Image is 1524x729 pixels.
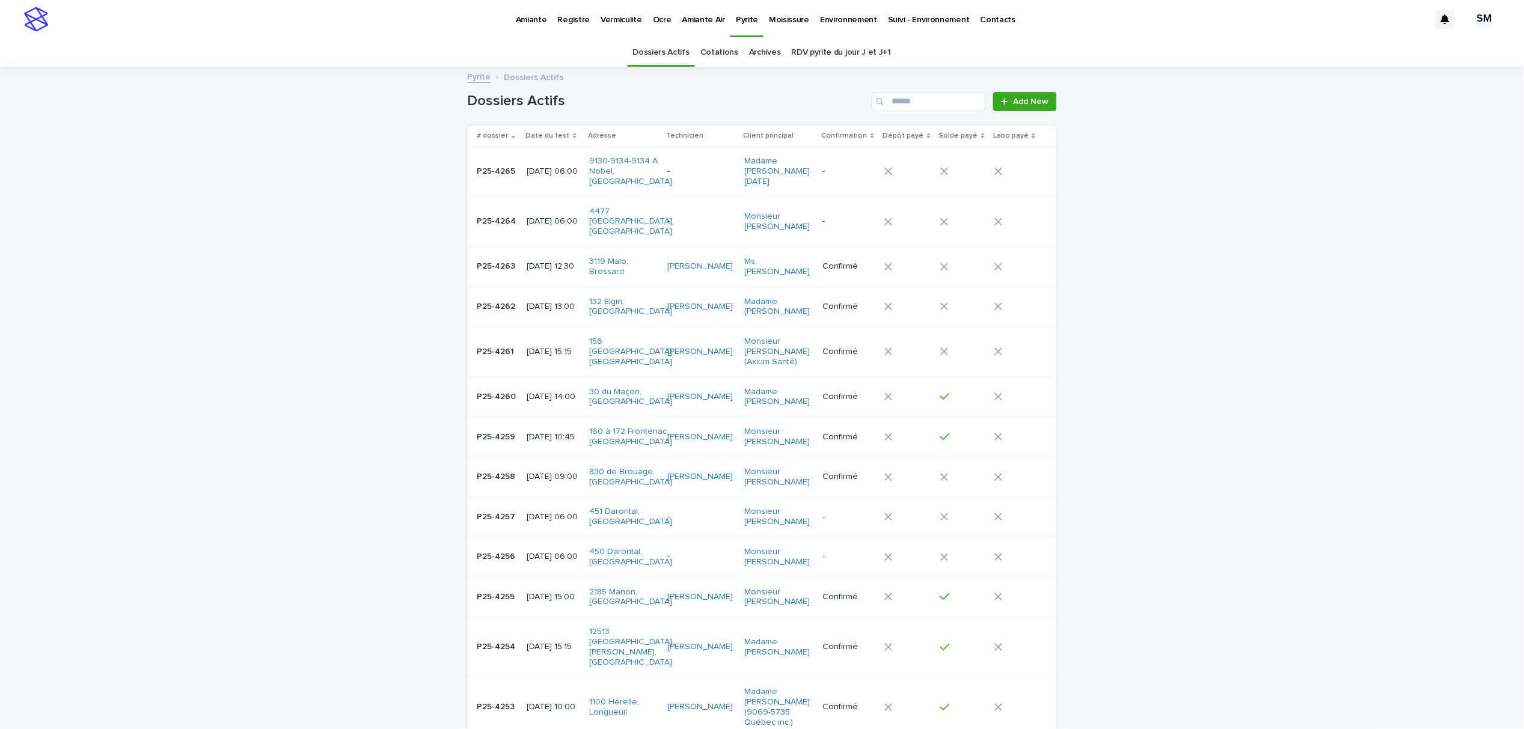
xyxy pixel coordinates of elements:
a: Ms. [PERSON_NAME] [745,257,812,277]
a: [PERSON_NAME] [667,392,733,402]
img: stacker-logo-s-only.png [24,7,48,31]
p: [DATE] 06:00 [527,552,580,562]
a: [PERSON_NAME] [667,302,733,312]
tr: P25-4265P25-4265 [DATE] 06:009130-9134-9134 A Nobel, [GEOGRAPHIC_DATA] -Madame [PERSON_NAME][DATE] - [468,147,1057,197]
a: Madame [PERSON_NAME][DATE] [745,156,812,186]
a: 160 à 172 Frontenac, [GEOGRAPHIC_DATA] [589,427,672,447]
a: [PERSON_NAME] [667,702,733,712]
p: P25-4254 [477,639,518,652]
a: Dossiers Actifs [633,38,690,67]
p: P25-4261 [477,344,517,357]
a: [PERSON_NAME] [667,432,733,442]
tr: P25-4257P25-4257 [DATE] 06:00451 Darontal, [GEOGRAPHIC_DATA] -Monsieur [PERSON_NAME] - [468,497,1057,537]
h1: Dossiers Actifs [468,93,868,110]
a: Monsieur [PERSON_NAME] [745,467,812,487]
a: [PERSON_NAME] [667,592,733,602]
p: Dossiers Actifs [504,70,564,83]
p: Adresse [588,129,616,142]
span: Add New [1014,97,1049,106]
a: Monsieur [PERSON_NAME] [745,427,812,447]
tr: P25-4262P25-4262 [DATE] 13:00132 Elgin, [GEOGRAPHIC_DATA] [PERSON_NAME] Madame [PERSON_NAME] Conf... [468,287,1057,327]
a: 30 du Maçon, [GEOGRAPHIC_DATA] [589,387,672,407]
a: 3119 Malo, Brossard [589,257,656,277]
p: [DATE] 14:00 [527,392,580,402]
p: P25-4253 [477,700,518,712]
p: # dossier [477,129,509,142]
a: RDV pyrite du jour J et J+1 [792,38,892,67]
p: - [823,512,875,522]
a: 12513 [GEOGRAPHIC_DATA][PERSON_NAME], [GEOGRAPHIC_DATA] [589,627,672,667]
p: P25-4258 [477,469,518,482]
p: P25-4257 [477,510,518,522]
p: Confirmé [823,432,875,442]
a: Madame [PERSON_NAME] [745,387,812,407]
tr: P25-4263P25-4263 [DATE] 12:303119 Malo, Brossard [PERSON_NAME] Ms. [PERSON_NAME] Confirmé [468,246,1057,287]
p: P25-4264 [477,214,519,227]
tr: P25-4260P25-4260 [DATE] 14:0030 du Maçon, [GEOGRAPHIC_DATA] [PERSON_NAME] Madame [PERSON_NAME] Co... [468,377,1057,417]
p: Confirmé [823,302,875,312]
p: P25-4256 [477,549,518,562]
a: Monsieur [PERSON_NAME] [745,212,812,232]
a: 132 Elgin, [GEOGRAPHIC_DATA] [589,297,672,317]
a: 1100 Hérelle, Longueuil [589,697,656,718]
div: SM [1475,10,1494,29]
a: 9130-9134-9134 A Nobel, [GEOGRAPHIC_DATA] [589,156,672,186]
p: Confirmé [823,261,875,272]
p: [DATE] 06:00 [527,166,580,177]
p: Confirmé [823,642,875,652]
a: [PERSON_NAME] [667,347,733,357]
input: Search [872,92,986,111]
p: [DATE] 06:00 [527,216,580,227]
p: Confirmation [822,129,868,142]
a: Monsieur [PERSON_NAME] [745,587,812,608]
p: [DATE] 06:00 [527,512,580,522]
p: Confirmé [823,702,875,712]
a: 2185 Manon, [GEOGRAPHIC_DATA] [589,587,672,608]
p: P25-4259 [477,430,518,442]
p: Technicien [666,129,703,142]
p: - [667,512,734,522]
p: [DATE] 15:00 [527,592,580,602]
a: [PERSON_NAME] [667,261,733,272]
a: Archives [749,38,781,67]
a: Madame [PERSON_NAME] (9069-5735 Québec inc.) [745,687,812,727]
a: 451 Darontal, [GEOGRAPHIC_DATA] [589,507,672,527]
tr: P25-4259P25-4259 [DATE] 10:45160 à 172 Frontenac, [GEOGRAPHIC_DATA] [PERSON_NAME] Monsieur [PERSO... [468,417,1057,457]
tr: P25-4254P25-4254 [DATE] 15:1512513 [GEOGRAPHIC_DATA][PERSON_NAME], [GEOGRAPHIC_DATA] [PERSON_NAME... [468,617,1057,677]
p: Confirmé [823,592,875,602]
tr: P25-4261P25-4261 [DATE] 15:15156 [GEOGRAPHIC_DATA], [GEOGRAPHIC_DATA] [PERSON_NAME] Monsieur [PER... [468,327,1057,377]
p: Solde payé [939,129,978,142]
tr: P25-4255P25-4255 [DATE] 15:002185 Manon, [GEOGRAPHIC_DATA] [PERSON_NAME] Monsieur [PERSON_NAME] C... [468,577,1057,617]
p: Confirmé [823,347,875,357]
p: P25-4265 [477,164,518,177]
p: - [667,166,734,177]
a: [PERSON_NAME] [667,642,733,652]
a: Monsieur [PERSON_NAME] [745,547,812,567]
a: Add New [993,92,1056,111]
p: [DATE] 12:30 [527,261,580,272]
tr: P25-4256P25-4256 [DATE] 06:00450 Darontal, [GEOGRAPHIC_DATA] -Monsieur [PERSON_NAME] - [468,537,1057,577]
p: Labo payé [993,129,1029,142]
p: - [667,552,734,562]
p: Date du test [526,129,570,142]
p: - [667,216,734,227]
a: Cotations [700,38,738,67]
a: [PERSON_NAME] [667,472,733,482]
p: - [823,216,875,227]
p: [DATE] 09:00 [527,472,580,482]
a: 830 de Brouage, [GEOGRAPHIC_DATA] [589,467,672,487]
p: Dépôt payé [883,129,924,142]
p: P25-4262 [477,299,518,312]
p: [DATE] 13:00 [527,302,580,312]
a: 4477 [GEOGRAPHIC_DATA], [GEOGRAPHIC_DATA] [589,207,674,237]
a: 450 Darontal, [GEOGRAPHIC_DATA] [589,547,672,567]
a: Monsieur [PERSON_NAME] [745,507,812,527]
p: [DATE] 15:15 [527,642,580,652]
p: Confirmé [823,392,875,402]
p: - [823,166,875,177]
a: 156 [GEOGRAPHIC_DATA], [GEOGRAPHIC_DATA] [589,337,674,367]
p: Confirmé [823,472,875,482]
p: Client principal [744,129,794,142]
a: Madame [PERSON_NAME] [745,637,812,657]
